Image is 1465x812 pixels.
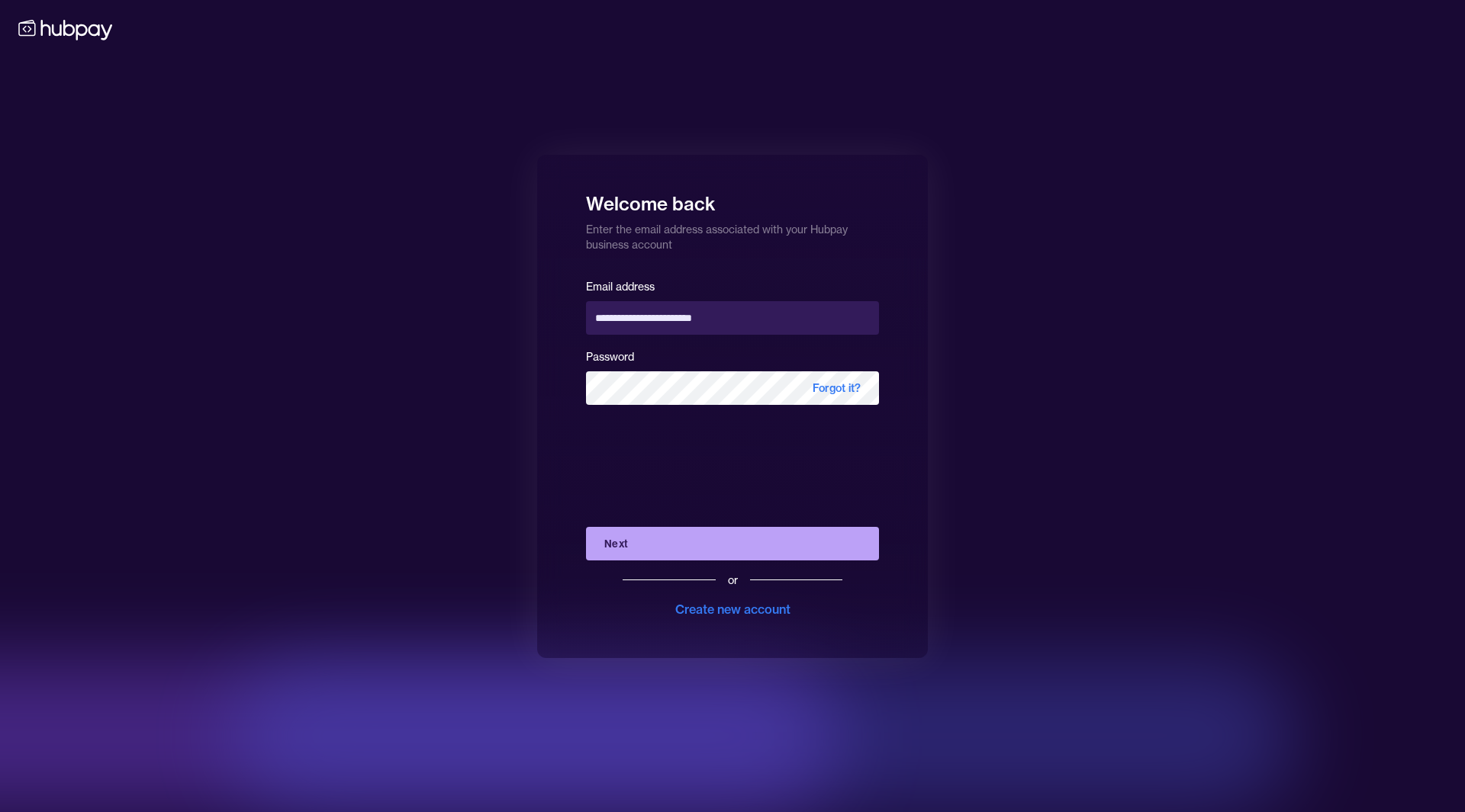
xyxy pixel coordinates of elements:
label: Email address [586,280,655,294]
p: Enter the email address associated with your Hubpay business account [586,216,879,252]
label: Password [586,350,634,364]
button: Next [586,527,879,560]
div: or [728,573,738,588]
h1: Welcome back [586,182,879,216]
span: Forgot it? [794,371,879,405]
div: Create new account [675,600,790,618]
